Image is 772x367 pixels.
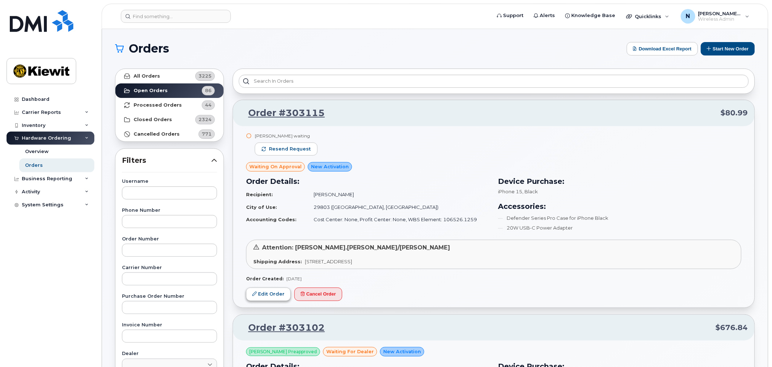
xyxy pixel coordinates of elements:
a: Order #303115 [240,107,325,120]
h3: Accessories: [498,201,742,212]
a: Cancelled Orders771 [115,127,224,141]
span: Waiting On Approval [249,163,302,170]
span: [STREET_ADDRESS] [305,259,352,264]
a: Order #303102 [240,321,325,334]
label: Invoice Number [122,323,217,327]
button: Download Excel Report [627,42,698,55]
span: Filters [122,155,211,166]
a: All Orders3225 [115,69,224,83]
span: Orders [129,43,169,54]
strong: Order Created: [246,276,283,281]
td: 29803 ([GEOGRAPHIC_DATA], [GEOGRAPHIC_DATA]) [307,201,489,214]
strong: Shipping Address: [253,259,302,264]
li: 20W USB-C Power Adapter [498,224,742,231]
input: Search in orders [239,75,749,88]
span: 3225 [199,73,212,79]
a: Edit Order [246,288,291,301]
span: 771 [202,131,212,137]
span: Resend request [269,146,311,152]
button: Cancel Order [294,288,342,301]
a: Processed Orders44 [115,98,224,112]
span: , Black [523,189,538,194]
strong: Cancelled Orders [134,131,180,137]
li: Defender Series Pro Case for iPhone Black [498,215,742,222]
span: $676.84 [716,322,748,333]
span: New Activation [311,163,349,170]
span: waiting for dealer [326,348,374,355]
strong: All Orders [134,73,160,79]
span: 2324 [199,116,212,123]
label: Username [122,179,217,184]
a: Closed Orders2324 [115,112,224,127]
label: Dealer [122,351,217,356]
strong: Open Orders [134,88,168,94]
iframe: Messenger Launcher [740,335,767,362]
strong: Accounting Codes: [246,217,297,222]
span: 86 [205,87,212,94]
button: Start New Order [701,42,755,55]
h3: Device Purchase: [498,176,742,187]
a: Open Orders86 [115,83,224,98]
label: Carrier Number [122,265,217,270]
label: Order Number [122,237,217,242]
td: [PERSON_NAME] [307,188,489,201]
span: [PERSON_NAME] Preapproved [249,349,317,355]
strong: Closed Orders [134,117,172,123]
span: $80.99 [721,108,748,118]
div: [PERSON_NAME] waiting [255,133,318,139]
label: Purchase Order Number [122,294,217,299]
button: Resend request [255,143,318,156]
span: [DATE] [286,276,302,281]
span: iPhone 15 [498,189,523,194]
label: Phone Number [122,208,217,213]
td: Cost Center: None, Profit Center: None, WBS Element: 106526.1259 [307,213,489,226]
h3: Order Details: [246,176,490,187]
span: New Activation [383,348,421,355]
strong: Processed Orders [134,102,182,108]
span: 44 [205,102,212,108]
strong: City of Use: [246,204,277,210]
strong: Recipient: [246,191,273,197]
span: Attention: [PERSON_NAME].[PERSON_NAME]/[PERSON_NAME] [262,244,450,251]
